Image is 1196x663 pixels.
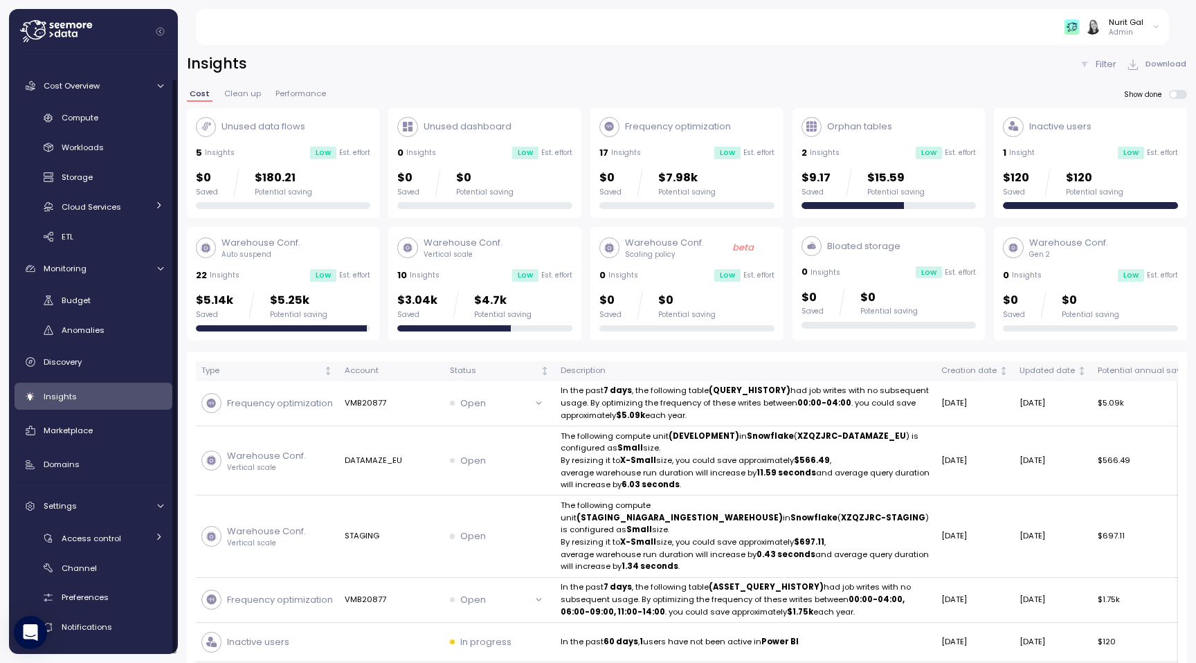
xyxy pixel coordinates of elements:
p: The following compute unit in ( ) is configured as size. [561,500,930,536]
p: 0 [397,146,404,160]
a: Discovery [15,348,172,376]
div: Not sorted [999,366,1008,376]
p: In the past , users have not been active in [561,636,930,648]
div: Saved [599,188,622,197]
strong: $5.09k [616,410,645,421]
p: $0 [801,289,824,307]
p: Warehouse Conf. [625,236,704,250]
strong: 7 days [604,581,632,592]
div: Potential saving [270,310,327,320]
strong: X-Small [620,536,656,547]
span: Domains [44,459,80,470]
strong: $566.49 [794,455,830,466]
a: Anomalies [15,319,172,342]
div: Updated date [1020,365,1075,377]
p: Vertical scale [424,250,502,260]
div: Saved [397,188,419,197]
p: 0 [801,265,808,279]
img: ACg8ocIVugc3DtI--ID6pffOeA5XcvoqExjdOmyrlhjOptQpqjom7zQ=s96-c [1085,19,1100,34]
button: Open [450,393,550,413]
div: Low [310,269,336,282]
span: Channel [62,563,97,574]
p: Est. effort [541,271,572,280]
p: Warehouse Conf. [221,236,300,250]
p: $0 [1062,291,1119,310]
p: Insights [810,148,840,158]
p: 1 [1003,146,1006,160]
p: Est. effort [541,148,572,158]
td: [DATE] [1014,381,1092,426]
p: $0 [599,169,622,188]
p: Warehouse Conf. [227,449,306,463]
span: ETL [62,231,73,242]
a: Cost Overview [15,72,172,100]
p: Inactive users [227,635,289,649]
th: Updated dateNot sorted [1014,361,1092,381]
strong: 60 days [604,636,638,647]
span: Cost [190,90,210,98]
p: Insights [608,271,638,280]
div: Low [714,269,741,282]
p: Insight [1009,148,1035,158]
a: Cloud Services [15,195,172,218]
td: DATAMAZE_EU [338,426,444,496]
p: In the past , the following table had job writes with no subsequent usage. By optimizing the freq... [561,385,930,421]
strong: XZQZJRC-STAGING [841,512,925,523]
strong: 00:00-04:00 [797,397,851,408]
a: Access control [15,527,172,550]
p: Auto suspend [221,250,300,260]
strong: 6.03 seconds [622,479,680,490]
p: Insights [410,271,440,280]
p: Warehouse Conf. [424,236,502,250]
p: Frequency optimization [227,397,333,410]
p: average warehouse run duration will increase by and average query duration will increase by . [561,467,930,491]
p: 0 [599,269,606,282]
strong: 1.34 seconds [622,561,678,572]
span: Budget [62,295,91,306]
div: Potential annual saving [1098,365,1194,377]
span: Clean up [224,90,261,98]
p: Est. effort [743,148,774,158]
p: $0 [658,291,716,310]
p: Est. effort [945,148,976,158]
strong: X-Small [620,455,656,466]
p: Est. effort [945,268,976,278]
p: Vertical scale [227,463,306,473]
div: Saved [801,307,824,316]
div: Low [512,269,538,282]
p: Est. effort [339,148,370,158]
div: Saved [1003,188,1029,197]
p: $7.98k [658,169,716,188]
p: $120 [1003,169,1029,188]
p: Est. effort [1147,271,1178,280]
p: $4.7k [474,291,532,310]
span: Preferences [62,592,109,603]
p: Orphan tables [827,120,892,134]
td: [DATE] [936,426,1014,496]
p: Filter [1096,57,1116,71]
p: Insights [210,271,239,280]
strong: (DEVELOPMENT) [669,430,739,442]
p: 2 [801,146,807,160]
p: Insights [1012,271,1042,280]
td: [DATE] [936,623,1014,662]
p: In the past , the following table had job writes with no subsequent usage. By optimizing the freq... [561,581,930,618]
p: $180.21 [255,169,312,188]
a: Settings [15,493,172,520]
a: ETL [15,225,172,248]
td: STAGING [338,496,444,577]
p: average warehouse run duration will increase by and average query duration will increase by . [561,549,930,573]
td: VMB20877 [338,381,444,426]
p: beta [732,241,754,255]
p: Est. effort [339,271,370,280]
a: Budget [15,289,172,312]
a: Storage [15,166,172,189]
div: Potential saving [255,188,312,197]
p: $15.59 [867,169,925,188]
strong: $697.11 [794,536,824,547]
td: [DATE] [936,578,1014,623]
div: Potential saving [474,310,532,320]
p: Insights [611,148,641,158]
div: Saved [1003,310,1025,320]
div: Not sorted [323,366,333,376]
